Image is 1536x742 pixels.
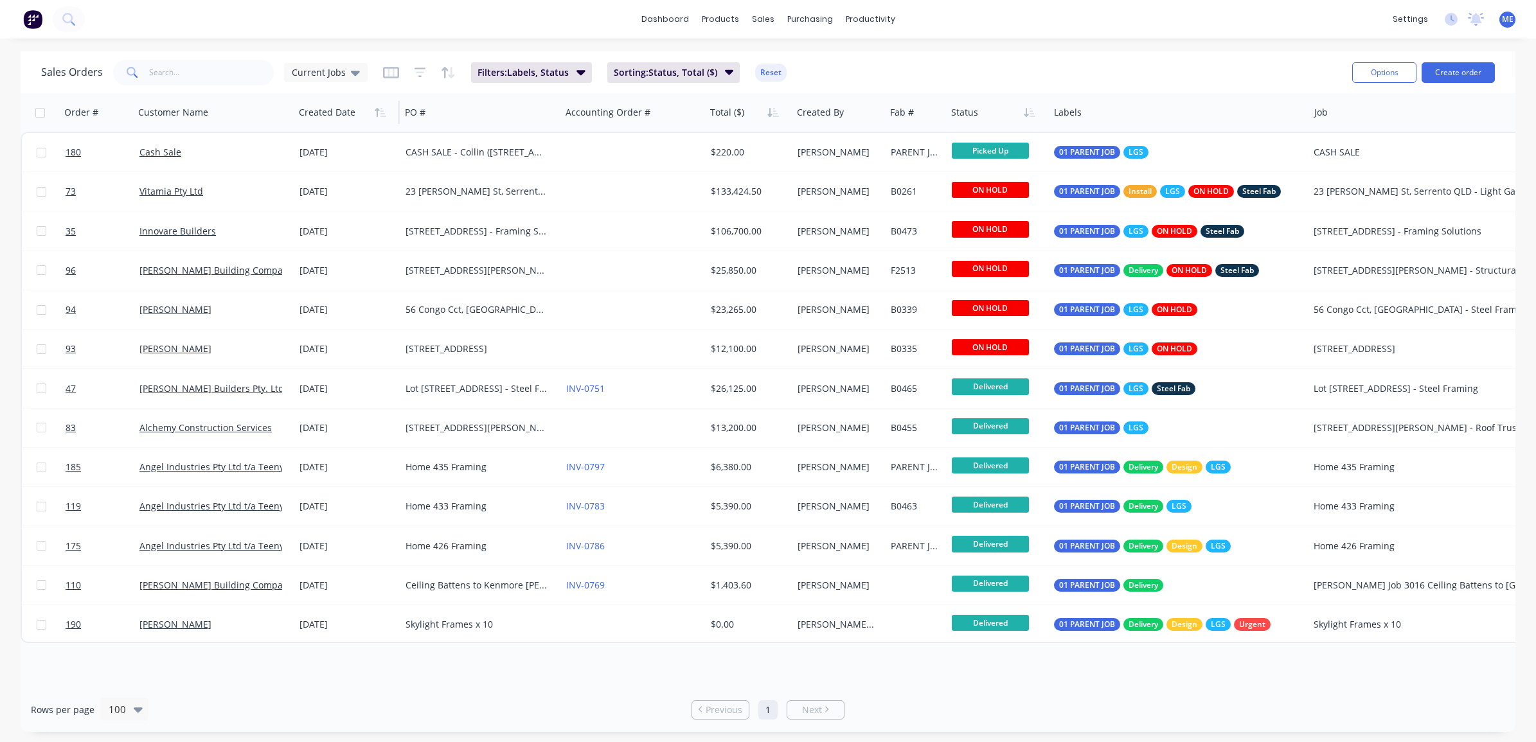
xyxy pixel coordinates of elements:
[952,182,1029,198] span: ON HOLD
[1422,62,1495,83] button: Create order
[1314,185,1533,198] div: 23 [PERSON_NAME] St, Serrento QLD - Light Gauge Steel Framing
[1129,579,1158,592] span: Delivery
[798,579,877,592] div: [PERSON_NAME]
[299,185,395,198] div: [DATE]
[1059,500,1115,513] span: 01 PARENT JOB
[746,10,781,29] div: sales
[66,330,139,368] a: 93
[406,146,548,159] div: CASH SALE - Collin ([STREET_ADDRESS][PERSON_NAME])
[798,303,877,316] div: [PERSON_NAME]
[711,303,783,316] div: $23,265.00
[66,382,76,395] span: 47
[566,579,605,591] a: INV-0769
[66,487,139,526] a: 119
[1059,264,1115,277] span: 01 PARENT JOB
[406,225,548,238] div: [STREET_ADDRESS] - Framing Solutions
[23,10,42,29] img: Factory
[66,185,76,198] span: 73
[1314,461,1533,473] div: Home 435 Framing
[1054,618,1271,631] button: 01 PARENT JOBDeliveryDesignLGSUrgent
[406,461,548,473] div: Home 435 Framing
[66,146,81,159] span: 180
[1129,264,1158,277] span: Delivery
[139,618,211,630] a: [PERSON_NAME]
[406,500,548,513] div: Home 433 Framing
[798,421,877,434] div: [PERSON_NAME]
[1211,461,1226,473] span: LGS
[798,540,877,552] div: [PERSON_NAME]
[405,106,425,119] div: PO #
[798,225,877,238] div: [PERSON_NAME]
[66,409,139,447] a: 83
[1314,225,1533,238] div: [STREET_ADDRESS] - Framing Solutions
[406,264,548,277] div: [STREET_ADDRESS][PERSON_NAME] - Structural Steel - Rev 2
[66,540,81,552] span: 175
[406,342,548,355] div: [STREET_ADDRESS]
[1352,62,1416,83] button: Options
[952,261,1029,277] span: ON HOLD
[299,579,395,592] div: [DATE]
[139,146,181,158] a: Cash Sale
[292,66,346,79] span: Current Jobs
[31,703,94,716] span: Rows per page
[1059,579,1115,592] span: 01 PARENT JOB
[1059,382,1115,395] span: 01 PARENT JOB
[951,106,978,119] div: Status
[952,418,1029,434] span: Delivered
[952,497,1029,513] span: Delivered
[406,579,548,592] div: Ceiling Battens to Kenmore [PERSON_NAME] PO 10183
[1314,500,1533,513] div: Home 433 Framing
[607,62,740,83] button: Sorting:Status, Total ($)
[1386,10,1434,29] div: settings
[1211,540,1226,552] span: LGS
[1054,225,1244,238] button: 01 PARENT JOBLGSON HOLDSteel Fab
[711,185,783,198] div: $133,424.50
[1054,303,1197,316] button: 01 PARENT JOBLGSON HOLD
[711,500,783,513] div: $5,390.00
[891,225,939,238] div: B0473
[66,527,139,565] a: 175
[139,342,211,355] a: [PERSON_NAME]
[758,700,778,720] a: Page 1 is your current page
[1314,579,1533,592] div: [PERSON_NAME] Job 3016 Ceiling Battens to [GEOGRAPHIC_DATA]
[1314,106,1328,119] div: Job
[952,221,1029,237] span: ON HOLD
[798,618,877,631] div: [PERSON_NAME] [PERSON_NAME]
[139,461,337,473] a: Angel Industries Pty Ltd t/a Teeny Tiny Homes
[891,540,939,552] div: PARENT JOB
[711,382,783,395] div: $26,125.00
[1314,342,1533,355] div: [STREET_ADDRESS]
[1502,13,1514,25] span: ME
[1059,146,1115,159] span: 01 PARENT JOB
[66,566,139,605] a: 110
[139,382,287,394] a: [PERSON_NAME] Builders Pty. Ltd.
[299,303,395,316] div: [DATE]
[1242,185,1276,198] span: Steel Fab
[891,146,939,159] div: PARENT JOB 180
[1129,225,1143,238] span: LGS
[798,264,877,277] div: [PERSON_NAME]
[66,618,81,631] span: 190
[692,703,749,716] a: Previous page
[299,382,395,395] div: [DATE]
[710,106,744,119] div: Total ($)
[566,382,605,394] a: INV-0751
[1054,461,1231,473] button: 01 PARENT JOBDeliveryDesignLGS
[1059,303,1115,316] span: 01 PARENT JOB
[299,461,395,473] div: [DATE]
[891,500,939,513] div: B0463
[66,369,139,408] a: 47
[952,457,1029,473] span: Delivered
[891,185,939,198] div: B0261
[1059,461,1115,473] span: 01 PARENT JOB
[1054,540,1231,552] button: 01 PARENT JOBDeliveryDesignLGS
[1129,421,1143,434] span: LGS
[1172,540,1197,552] span: Design
[66,264,76,277] span: 96
[1054,579,1163,592] button: 01 PARENT JOBDelivery
[299,540,395,552] div: [DATE]
[1314,264,1533,277] div: [STREET_ADDRESS][PERSON_NAME] - Structural Steel - Rev 2
[139,421,272,434] a: Alchemy Construction Services
[406,618,548,631] div: Skylight Frames x 10
[1054,500,1192,513] button: 01 PARENT JOBDeliveryLGS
